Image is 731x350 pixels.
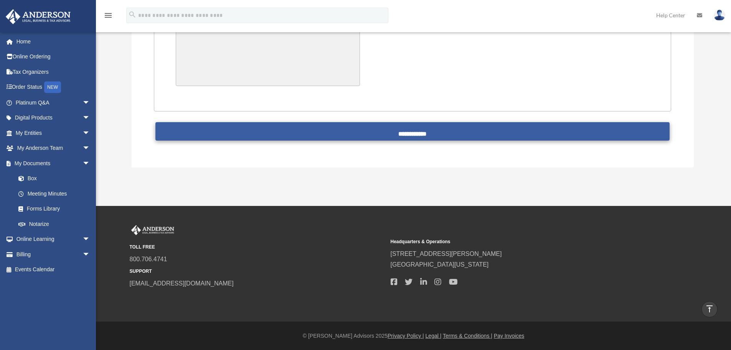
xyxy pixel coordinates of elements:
[83,125,98,141] span: arrow_drop_down
[5,247,102,262] a: Billingarrow_drop_down
[5,156,102,171] a: My Documentsarrow_drop_down
[5,95,102,110] a: Platinum Q&Aarrow_drop_down
[11,186,98,201] a: Meeting Minutes
[11,201,102,217] a: Forms Library
[11,216,102,232] a: Notarize
[426,333,442,339] a: Legal |
[705,304,714,314] i: vertical_align_top
[104,11,113,20] i: menu
[5,262,102,277] a: Events Calendar
[130,280,234,287] a: [EMAIL_ADDRESS][DOMAIN_NAME]
[494,333,524,339] a: Pay Invoices
[5,80,102,95] a: Order StatusNEW
[714,10,725,21] img: User Pic
[11,171,102,186] a: Box
[5,125,102,141] a: My Entitiesarrow_drop_down
[83,141,98,156] span: arrow_drop_down
[5,110,102,126] a: Digital Productsarrow_drop_down
[83,247,98,262] span: arrow_drop_down
[388,333,424,339] a: Privacy Policy |
[130,225,176,235] img: Anderson Advisors Platinum Portal
[130,243,385,251] small: TOLL FREE
[5,34,102,49] a: Home
[5,141,102,156] a: My Anderson Teamarrow_drop_down
[391,261,489,268] a: [GEOGRAPHIC_DATA][US_STATE]
[130,267,385,275] small: SUPPORT
[5,64,102,80] a: Tax Organizers
[44,81,61,93] div: NEW
[3,9,73,24] img: Anderson Advisors Platinum Portal
[130,256,167,262] a: 800.706.4741
[701,301,718,317] a: vertical_align_top
[5,232,102,247] a: Online Learningarrow_drop_down
[104,13,113,20] a: menu
[128,10,137,19] i: search
[443,333,492,339] a: Terms & Conditions |
[5,49,102,65] a: Online Ordering
[83,110,98,126] span: arrow_drop_down
[83,156,98,171] span: arrow_drop_down
[83,95,98,111] span: arrow_drop_down
[83,232,98,247] span: arrow_drop_down
[391,250,502,257] a: [STREET_ADDRESS][PERSON_NAME]
[391,238,646,246] small: Headquarters & Operations
[96,331,731,341] div: © [PERSON_NAME] Advisors 2025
